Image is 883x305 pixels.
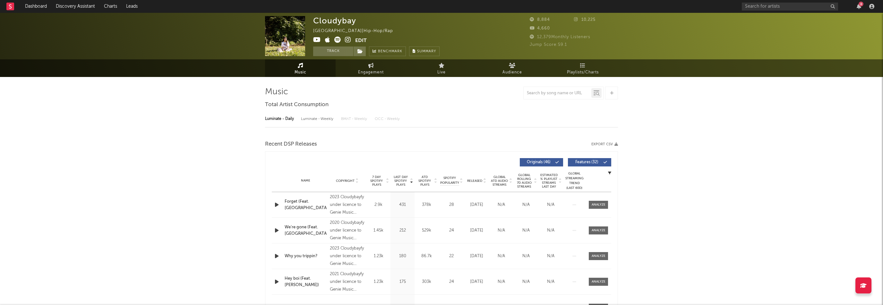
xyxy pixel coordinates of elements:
[295,69,306,76] span: Music
[572,160,602,164] span: Features ( 32 )
[477,59,547,77] a: Audience
[285,275,327,288] a: Hey boi (Feat. [PERSON_NAME])
[416,279,437,285] div: 303k
[515,227,537,234] div: N/A
[368,175,385,187] span: 7 Day Spotify Plays
[440,279,463,285] div: 24
[336,59,406,77] a: Engagement
[392,202,413,208] div: 431
[742,3,838,11] input: Search for artists
[530,26,550,30] span: 4,660
[524,160,553,164] span: Originals ( 46 )
[416,202,437,208] div: 378k
[466,279,487,285] div: [DATE]
[466,227,487,234] div: [DATE]
[313,27,400,35] div: [GEOGRAPHIC_DATA] | Hip-Hop/Rap
[285,178,327,183] div: Name
[540,227,562,234] div: N/A
[416,253,437,259] div: 86.7k
[547,59,618,77] a: Playlists/Charts
[392,175,409,187] span: Last Day Spotify Plays
[859,2,863,6] div: 8
[440,176,459,185] span: Spotify Popularity
[515,253,537,259] div: N/A
[520,158,563,166] button: Originals(46)
[313,16,356,25] div: Cloudybay
[437,69,446,76] span: Live
[416,175,433,187] span: ATD Spotify Plays
[330,193,365,216] div: 2023 Cloudybayfy under licence to Genie Music Corporation
[440,253,463,259] div: 22
[330,219,365,242] div: 2020 Cloudybayfy under licence to Genie Music Corporation
[265,114,295,124] div: Luminate - Daily
[358,69,384,76] span: Engagement
[491,279,512,285] div: N/A
[530,43,567,47] span: Jump Score: 59.1
[530,35,590,39] span: 12,379 Monthly Listeners
[515,202,537,208] div: N/A
[540,202,562,208] div: N/A
[440,202,463,208] div: 28
[378,48,402,55] span: Benchmark
[491,227,512,234] div: N/A
[368,279,389,285] div: 1.23k
[567,69,599,76] span: Playlists/Charts
[565,171,584,191] div: Global Streaming Trend (Last 60D)
[515,279,537,285] div: N/A
[466,202,487,208] div: [DATE]
[301,114,335,124] div: Luminate - Weekly
[313,47,353,56] button: Track
[857,4,861,9] button: 8
[515,173,533,189] span: Global Rolling 7D Audio Streams
[491,253,512,259] div: N/A
[416,227,437,234] div: 529k
[369,47,406,56] a: Benchmark
[466,253,487,259] div: [DATE]
[285,253,327,259] a: Why you trippin?
[265,101,329,109] span: Total Artist Consumption
[406,59,477,77] a: Live
[540,173,558,189] span: Estimated % Playlist Streams Last Day
[524,91,591,96] input: Search by song name or URL
[330,245,365,268] div: 2023 Cloudybayfy under licence to Genie Music Corporation
[265,59,336,77] a: Music
[392,253,413,259] div: 180
[368,253,389,259] div: 1.23k
[285,199,327,211] a: Forget (Feat. [GEOGRAPHIC_DATA])
[285,224,327,237] a: We’re gone (Feat. [GEOGRAPHIC_DATA])
[491,175,508,187] span: Global ATD Audio Streams
[530,18,550,22] span: 8,884
[265,140,317,148] span: Recent DSP Releases
[591,142,618,146] button: Export CSV
[502,69,522,76] span: Audience
[540,253,562,259] div: N/A
[417,50,436,53] span: Summary
[440,227,463,234] div: 24
[540,279,562,285] div: N/A
[368,202,389,208] div: 2.9k
[392,279,413,285] div: 175
[355,37,367,45] button: Edit
[368,227,389,234] div: 1.45k
[574,18,596,22] span: 10,225
[336,179,355,183] span: Copyright
[568,158,611,166] button: Features(32)
[491,202,512,208] div: N/A
[392,227,413,234] div: 212
[467,179,482,183] span: Released
[409,47,440,56] button: Summary
[330,270,365,293] div: 2021 Cloudybayfy under licence to Genie Music Corporation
